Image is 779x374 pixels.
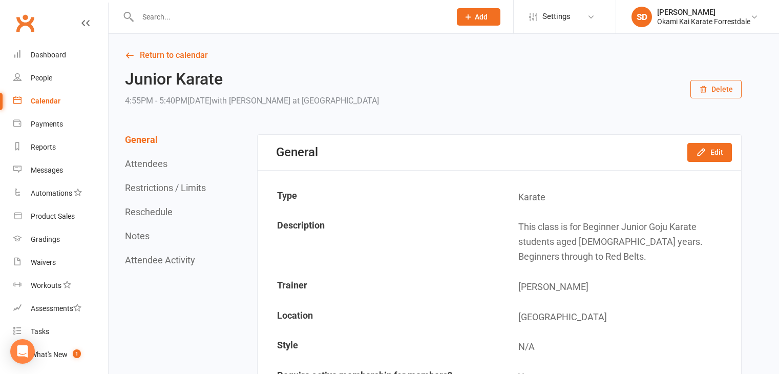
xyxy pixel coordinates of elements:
[259,213,499,271] td: Description
[13,159,108,182] a: Messages
[13,320,108,343] a: Tasks
[13,113,108,136] a: Payments
[125,182,206,193] button: Restrictions / Limits
[259,303,499,332] td: Location
[31,74,52,82] div: People
[13,44,108,67] a: Dashboard
[687,143,732,161] button: Edit
[13,274,108,297] a: Workouts
[10,339,35,364] div: Open Intercom Messenger
[13,228,108,251] a: Gradings
[500,213,740,271] td: This class is for Beginner Junior Goju Karate students aged [DEMOGRAPHIC_DATA] years. Beginners t...
[13,205,108,228] a: Product Sales
[13,67,108,90] a: People
[500,333,740,362] td: N/A
[690,80,742,98] button: Delete
[657,8,750,17] div: [PERSON_NAME]
[631,7,652,27] div: SD
[13,343,108,366] a: What's New1
[31,120,63,128] div: Payments
[500,303,740,332] td: [GEOGRAPHIC_DATA]
[259,183,499,212] td: Type
[31,189,72,197] div: Automations
[125,158,167,169] button: Attendees
[31,258,56,266] div: Waivers
[13,182,108,205] a: Automations
[542,5,571,28] span: Settings
[125,48,742,63] a: Return to calendar
[212,96,290,106] span: with [PERSON_NAME]
[135,10,444,24] input: Search...
[259,333,499,362] td: Style
[31,235,60,243] div: Gradings
[125,206,173,217] button: Reschedule
[475,13,488,21] span: Add
[13,297,108,320] a: Assessments
[31,327,49,336] div: Tasks
[13,90,108,113] a: Calendar
[31,51,66,59] div: Dashboard
[31,166,63,174] div: Messages
[457,8,500,26] button: Add
[657,17,750,26] div: Okami Kai Karate Forrestdale
[13,136,108,159] a: Reports
[31,281,61,289] div: Workouts
[31,97,60,105] div: Calendar
[73,349,81,358] span: 1
[500,273,740,302] td: [PERSON_NAME]
[12,10,38,36] a: Clubworx
[276,145,318,159] div: General
[31,212,75,220] div: Product Sales
[125,70,379,88] h2: Junior Karate
[125,94,379,108] div: 4:55PM - 5:40PM[DATE]
[31,350,68,359] div: What's New
[31,304,81,313] div: Assessments
[125,255,195,265] button: Attendee Activity
[259,273,499,302] td: Trainer
[125,134,158,145] button: General
[31,143,56,151] div: Reports
[500,183,740,212] td: Karate
[292,96,379,106] span: at [GEOGRAPHIC_DATA]
[125,231,150,241] button: Notes
[13,251,108,274] a: Waivers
